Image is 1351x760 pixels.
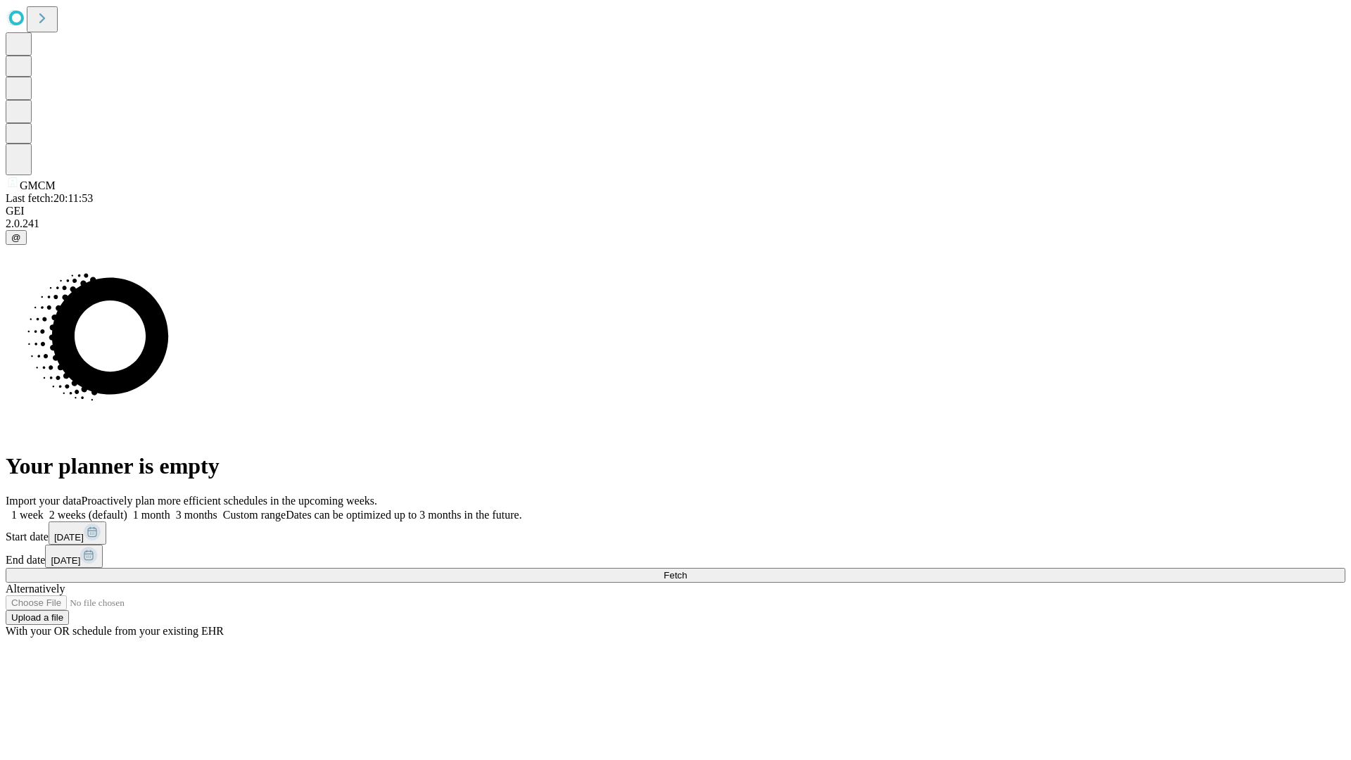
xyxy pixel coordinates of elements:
[82,495,377,507] span: Proactively plan more efficient schedules in the upcoming weeks.
[176,509,217,521] span: 3 months
[11,509,44,521] span: 1 week
[6,205,1345,217] div: GEI
[45,545,103,568] button: [DATE]
[6,583,65,595] span: Alternatively
[6,610,69,625] button: Upload a file
[11,232,21,243] span: @
[6,521,1345,545] div: Start date
[54,532,84,543] span: [DATE]
[6,453,1345,479] h1: Your planner is empty
[6,495,82,507] span: Import your data
[51,555,80,566] span: [DATE]
[133,509,170,521] span: 1 month
[49,509,127,521] span: 2 weeks (default)
[223,509,286,521] span: Custom range
[286,509,521,521] span: Dates can be optimized up to 3 months in the future.
[20,179,56,191] span: GMCM
[6,192,93,204] span: Last fetch: 20:11:53
[6,545,1345,568] div: End date
[6,625,224,637] span: With your OR schedule from your existing EHR
[6,230,27,245] button: @
[6,568,1345,583] button: Fetch
[49,521,106,545] button: [DATE]
[664,570,687,581] span: Fetch
[6,217,1345,230] div: 2.0.241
